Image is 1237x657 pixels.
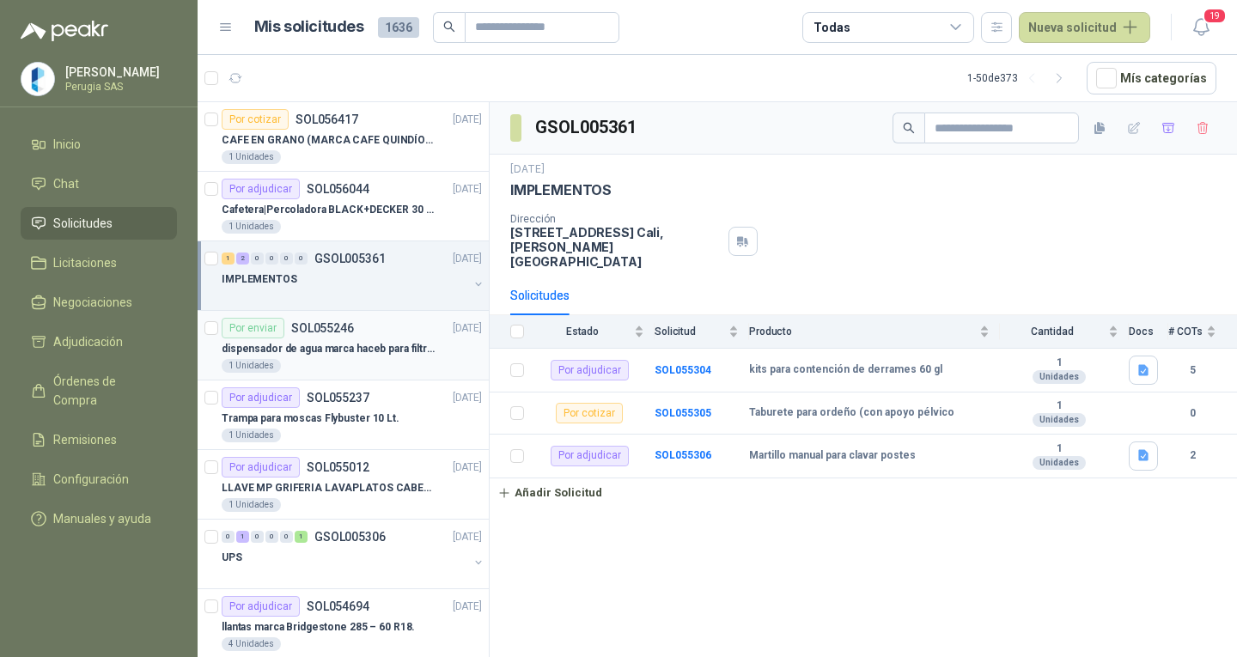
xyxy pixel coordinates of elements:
[53,135,81,154] span: Inicio
[453,390,482,406] p: [DATE]
[21,502,177,535] a: Manuales y ayuda
[655,449,711,461] a: SOL055306
[296,113,358,125] p: SOL056417
[222,387,300,408] div: Por adjudicar
[222,109,289,130] div: Por cotizar
[222,637,281,651] div: 4 Unidades
[251,531,264,543] div: 0
[510,161,545,178] p: [DATE]
[53,509,151,528] span: Manuales y ayuda
[1033,370,1086,384] div: Unidades
[453,181,482,198] p: [DATE]
[655,364,711,376] a: SOL055304
[65,82,173,92] p: Perugia SAS
[1087,62,1216,94] button: Mís categorías
[510,225,722,269] p: [STREET_ADDRESS] Cali , [PERSON_NAME][GEOGRAPHIC_DATA]
[53,332,123,351] span: Adjudicación
[813,18,850,37] div: Todas
[222,550,242,566] p: UPS
[198,172,489,241] a: Por adjudicarSOL056044[DATE] Cafetera|Percoladora BLACK+DECKER 30 Tazas CMU3000 Plateado1 Unidades
[21,21,108,41] img: Logo peakr
[198,311,489,380] a: Por enviarSOL055246[DATE] dispensador de agua marca haceb para filtros Nikkei1 Unidades
[655,325,725,338] span: Solicitud
[295,531,308,543] div: 1
[222,318,284,338] div: Por enviar
[222,252,235,265] div: 1
[307,461,369,473] p: SOL055012
[222,531,235,543] div: 0
[53,253,117,272] span: Licitaciones
[254,15,364,40] h1: Mis solicitudes
[749,363,942,377] b: kits para contención de derrames 60 gl
[1000,315,1129,349] th: Cantidad
[490,478,610,508] button: Añadir Solicitud
[251,252,264,265] div: 0
[222,429,281,442] div: 1 Unidades
[453,112,482,128] p: [DATE]
[280,531,293,543] div: 0
[1168,325,1203,338] span: # COTs
[291,322,354,334] p: SOL055246
[453,459,482,476] p: [DATE]
[21,167,177,200] a: Chat
[53,174,79,193] span: Chat
[535,114,639,141] h3: GSOL005361
[551,360,629,380] div: Por adjudicar
[749,325,976,338] span: Producto
[1000,356,1118,370] b: 1
[551,446,629,466] div: Por adjudicar
[222,480,436,496] p: LLAVE MP GRIFERIA LAVAPLATOS CABEZA EXTRAIBLE
[443,21,455,33] span: search
[1168,362,1216,379] b: 5
[53,214,113,233] span: Solicitudes
[53,470,129,489] span: Configuración
[903,122,915,134] span: search
[53,293,132,312] span: Negociaciones
[749,449,916,463] b: Martillo manual para clavar postes
[53,430,117,449] span: Remisiones
[21,246,177,279] a: Licitaciones
[510,181,612,199] p: IMPLEMENTOS
[222,271,297,288] p: IMPLEMENTOS
[453,529,482,545] p: [DATE]
[1203,8,1227,24] span: 19
[222,202,436,218] p: Cafetera|Percoladora BLACK+DECKER 30 Tazas CMU3000 Plateado
[1000,442,1118,456] b: 1
[222,220,281,234] div: 1 Unidades
[21,423,177,456] a: Remisiones
[21,325,177,358] a: Adjudicación
[21,63,54,95] img: Company Logo
[21,365,177,417] a: Órdenes de Compra
[378,17,419,38] span: 1636
[236,531,249,543] div: 1
[453,320,482,337] p: [DATE]
[280,252,293,265] div: 0
[1129,315,1168,349] th: Docs
[222,248,485,303] a: 1 2 0 0 0 0 GSOL005361[DATE] IMPLEMENTOS
[265,252,278,265] div: 0
[222,179,300,199] div: Por adjudicar
[749,315,1000,349] th: Producto
[53,372,161,410] span: Órdenes de Compra
[198,380,489,450] a: Por adjudicarSOL055237[DATE] Trampa para moscas Flybuster 10 Lt.1 Unidades
[1033,413,1086,427] div: Unidades
[655,407,711,419] a: SOL055305
[265,531,278,543] div: 0
[65,66,173,78] p: [PERSON_NAME]
[222,457,300,478] div: Por adjudicar
[21,128,177,161] a: Inicio
[222,619,415,636] p: llantas marca Bridgestone 285 – 60 R18.
[1000,325,1105,338] span: Cantidad
[749,406,954,420] b: Taburete para ordeño (con apoyo pélvico
[222,411,399,427] p: Trampa para moscas Flybuster 10 Lt.
[222,526,485,581] a: 0 1 0 0 0 1 GSOL005306[DATE] UPS
[307,392,369,404] p: SOL055237
[655,315,749,349] th: Solicitud
[307,183,369,195] p: SOL056044
[1019,12,1150,43] button: Nueva solicitud
[21,463,177,496] a: Configuración
[222,150,281,164] div: 1 Unidades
